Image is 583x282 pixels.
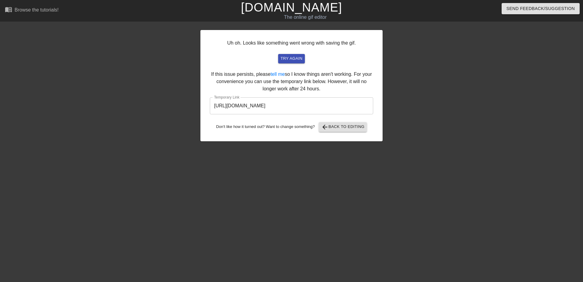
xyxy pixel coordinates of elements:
[502,3,580,14] button: Send Feedback/Suggestion
[281,55,302,62] span: try again
[321,123,365,131] span: Back to Editing
[506,5,575,12] span: Send Feedback/Suggestion
[5,6,12,13] span: menu_book
[5,6,59,15] a: Browse the tutorials!
[278,54,305,63] button: try again
[200,30,383,141] div: Uh oh. Looks like something went wrong with saving the gif. If this issue persists, please so I k...
[15,7,59,12] div: Browse the tutorials!
[321,123,329,131] span: arrow_back
[210,122,373,132] div: Don't like how it turned out? Want to change something?
[197,14,413,21] div: The online gif editor
[241,1,342,14] a: [DOMAIN_NAME]
[210,97,373,114] input: bare
[271,72,285,77] a: tell me
[319,122,367,132] button: Back to Editing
